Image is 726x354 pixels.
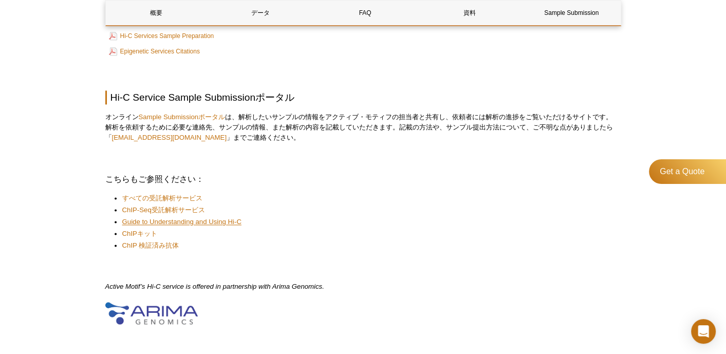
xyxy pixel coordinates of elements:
img: Armia logo [105,302,198,325]
a: ChIP-Seq受託解析サービス [122,205,205,215]
a: Get a Quote [649,159,726,184]
a: 概要 [106,1,207,25]
a: すべての受託解析サービス [122,193,202,203]
a: Hi-C Services Sample Preparation [109,30,214,42]
a: ChIP 検証済み抗体 [122,240,179,251]
h2: Hi-C Service Sample Submissionポータル [105,90,621,104]
a: Sample Submission [523,1,620,25]
a: Guide to Understanding and Using Hi-C​ [122,217,241,227]
p: オンライン は、解析したいサンプルの情報をアクティブ・モティフの担当者と共有し、依頼者には解析の進捗をご覧いただけるサイトです。 解析を依頼するために必要な連絡先、サンプルの情報、また解析の内容... [105,112,621,143]
a: データ [210,1,311,25]
a: ChIPキット​ [122,229,157,239]
a: Sample Submissionポータル [139,113,226,121]
a: 資料 [419,1,520,25]
em: Active Motif’s Hi-C service is offered in partnership with Arima Genomics. [105,283,324,290]
div: Open Intercom Messenger [691,319,716,344]
a: FAQ [314,1,416,25]
a: Epigenetic Services Citations [109,45,200,58]
h3: こちらもご参照ください： [105,173,621,185]
a: [EMAIL_ADDRESS][DOMAIN_NAME] [112,134,227,141]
